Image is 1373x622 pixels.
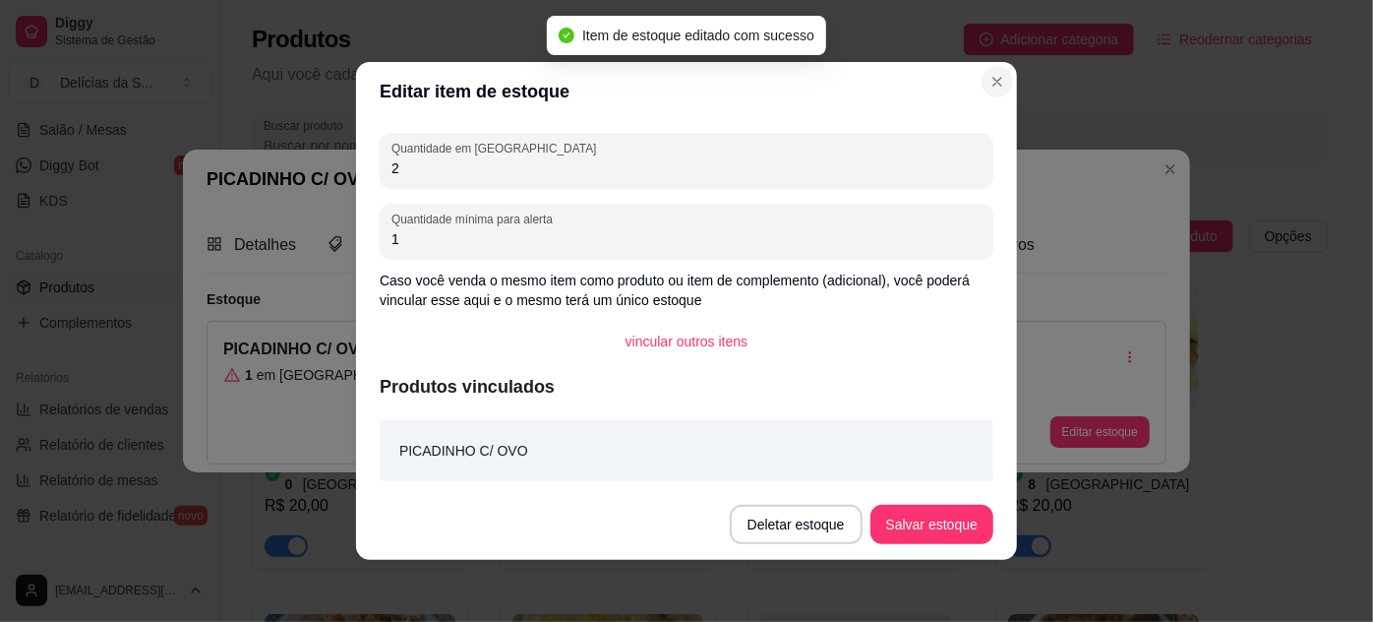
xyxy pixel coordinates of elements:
[582,28,814,43] span: Item de estoque editado com sucesso
[380,373,993,401] article: Produtos vinculados
[982,66,1013,97] button: Close
[610,322,764,361] button: vincular outros itens
[870,505,993,544] button: Salvar estoque
[391,229,982,249] input: Quantidade mínima para alerta
[356,62,1017,121] header: Editar item de estoque
[730,505,863,544] button: Deletar estoque
[559,28,574,43] span: check-circle
[380,271,993,310] p: Caso você venda o mesmo item como produto ou item de complemento (adicional), você poderá vincula...
[391,140,603,156] label: Quantidade em [GEOGRAPHIC_DATA]
[391,158,982,178] input: Quantidade em estoque
[391,211,560,227] label: Quantidade mínima para alerta
[399,440,528,462] article: PICADINHO C/ OVO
